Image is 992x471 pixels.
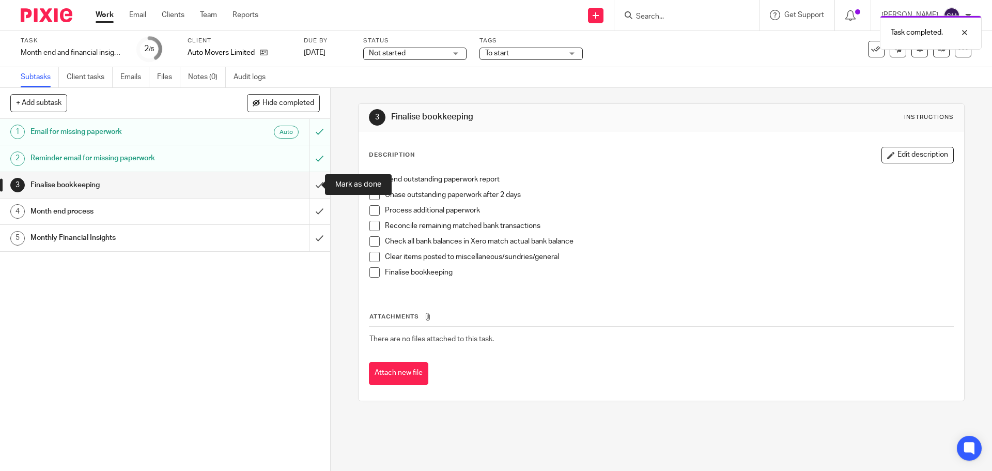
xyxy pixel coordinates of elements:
[479,37,583,45] label: Tags
[10,231,25,246] div: 5
[943,7,960,24] img: svg%3E
[21,48,124,58] div: Month end and financial insights
[188,37,291,45] label: Client
[274,126,299,139] div: Auto
[10,151,25,166] div: 2
[96,10,114,20] a: Work
[120,67,149,87] a: Emails
[385,236,953,247] p: Check all bank balances in Xero match actual bank balance
[129,10,146,20] a: Email
[369,362,428,385] button: Attach new file
[30,124,209,140] h1: Email for missing paperwork
[10,178,25,192] div: 3
[188,48,255,58] p: Auto Movers Limited
[904,113,954,121] div: Instructions
[30,230,209,246] h1: Monthly Financial Insights
[144,43,154,55] div: 2
[369,336,494,343] span: There are no files attached to this task.
[385,174,953,185] p: Send outstanding paperwork report
[30,177,209,193] h1: Finalise bookkeeping
[385,190,953,200] p: Chase outstanding paperwork after 2 days
[188,67,226,87] a: Notes (0)
[385,252,953,262] p: Clear items posted to miscellaneous/sundries/general
[157,67,180,87] a: Files
[891,27,943,38] p: Task completed.
[369,50,406,57] span: Not started
[304,49,326,56] span: [DATE]
[369,109,385,126] div: 3
[391,112,684,123] h1: Finalise bookkeeping
[21,8,72,22] img: Pixie
[485,50,509,57] span: To start
[67,67,113,87] a: Client tasks
[247,94,320,112] button: Hide completed
[385,267,953,278] p: Finalise bookkeeping
[149,47,154,52] small: /5
[30,150,209,166] h1: Reminder email for missing paperwork
[10,204,25,219] div: 4
[304,37,350,45] label: Due by
[30,204,209,219] h1: Month end process
[21,37,124,45] label: Task
[385,221,953,231] p: Reconcile remaining matched bank transactions
[363,37,467,45] label: Status
[262,99,314,108] span: Hide completed
[369,314,419,320] span: Attachments
[233,10,258,20] a: Reports
[200,10,217,20] a: Team
[21,67,59,87] a: Subtasks
[385,205,953,216] p: Process additional paperwork
[881,147,954,163] button: Edit description
[10,125,25,139] div: 1
[10,94,67,112] button: + Add subtask
[234,67,273,87] a: Audit logs
[369,151,415,159] p: Description
[162,10,184,20] a: Clients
